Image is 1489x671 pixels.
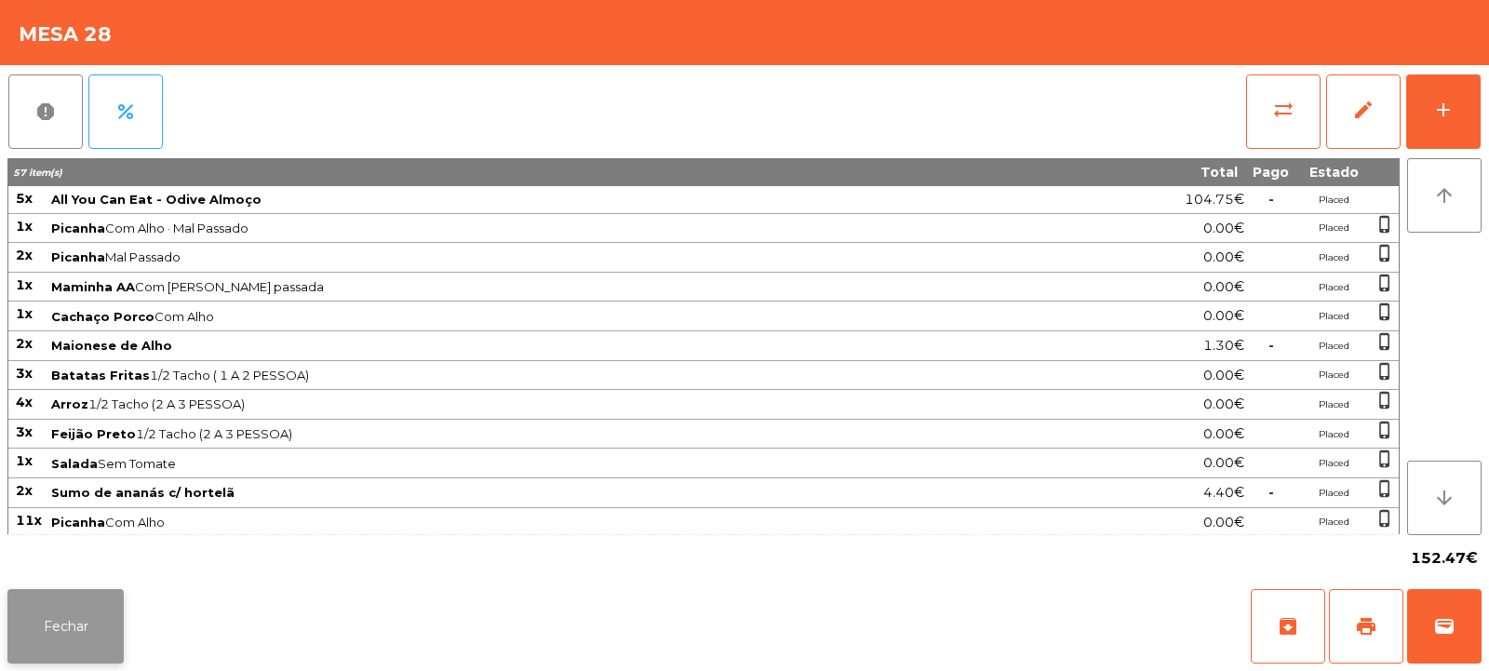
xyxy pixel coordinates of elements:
td: Placed [1296,420,1371,450]
span: phone_iphone [1375,302,1394,321]
span: Cachaço Porco [51,309,154,324]
span: print [1355,615,1377,637]
span: Maminha AA [51,279,135,294]
i: arrow_upward [1433,184,1455,207]
span: Com Alho [51,515,1028,530]
span: Arroz [51,396,88,411]
button: Fechar [7,589,124,664]
span: Maionese de Alho [51,338,172,353]
th: Pago [1245,158,1296,186]
span: phone_iphone [1375,421,1394,439]
th: Estado [1296,158,1371,186]
span: phone_iphone [1375,244,1394,262]
td: Placed [1296,390,1371,420]
td: Placed [1296,449,1371,478]
span: 0.00€ [1203,392,1244,417]
td: Placed [1296,331,1371,361]
span: phone_iphone [1375,509,1394,528]
span: report [34,101,57,123]
td: Placed [1296,478,1371,508]
span: 2x [16,247,33,263]
div: add [1432,99,1455,121]
span: 4.40€ [1203,480,1244,505]
span: Sumo de ananás c/ hortelã [51,485,235,500]
span: 1x [16,276,33,293]
span: 3x [16,365,33,382]
span: Picanha [51,221,105,235]
span: 11x [16,512,42,529]
span: 2x [16,482,33,499]
td: Placed [1296,186,1371,214]
span: All You Can Eat - Odive Almoço [51,192,262,207]
td: Placed [1296,508,1371,538]
td: Placed [1296,361,1371,391]
span: - [1268,191,1274,208]
span: 3x [16,423,33,440]
span: Picanha [51,515,105,530]
span: 0.00€ [1203,363,1244,388]
button: sync_alt [1246,74,1321,149]
span: 1x [16,305,33,322]
button: arrow_downward [1407,461,1482,535]
span: 0.00€ [1203,510,1244,535]
button: print [1329,589,1403,664]
span: 0.00€ [1203,245,1244,270]
button: arrow_upward [1407,158,1482,233]
i: arrow_downward [1433,487,1455,509]
span: phone_iphone [1375,479,1394,498]
span: 104.75€ [1185,187,1244,212]
button: wallet [1407,589,1482,664]
span: 0.00€ [1203,275,1244,300]
span: 1x [16,452,33,469]
button: add [1406,74,1481,149]
span: phone_iphone [1375,215,1394,234]
span: archive [1277,615,1299,637]
button: report [8,74,83,149]
span: 1x [16,218,33,235]
td: Placed [1296,214,1371,244]
span: 0.00€ [1203,303,1244,329]
span: 152.47€ [1411,544,1478,572]
span: phone_iphone [1375,332,1394,351]
span: phone_iphone [1375,274,1394,292]
span: Feijão Preto [51,426,136,441]
th: Total [1030,158,1245,186]
td: Placed [1296,302,1371,331]
span: - [1268,484,1274,501]
span: 0.00€ [1203,216,1244,241]
span: phone_iphone [1375,391,1394,409]
span: - [1268,337,1274,354]
span: 0.00€ [1203,450,1244,476]
span: 1/2 Tacho ( 1 A 2 PESSOA) [51,368,1028,382]
span: 4x [16,394,33,410]
span: 57 item(s) [13,167,62,179]
span: 1/2 Tacho (2 A 3 PESSOA) [51,426,1028,441]
span: 2x [16,335,33,352]
span: 5x [16,190,33,207]
span: Com Alho · Mal Passado [51,221,1028,235]
button: edit [1326,74,1401,149]
span: 0.00€ [1203,422,1244,447]
span: Com [PERSON_NAME] passada [51,279,1028,294]
span: 1.30€ [1203,333,1244,358]
span: Mal Passado [51,249,1028,264]
td: Placed [1296,243,1371,273]
span: Batatas Fritas [51,368,150,382]
h4: Mesa 28 [19,20,112,48]
span: 1/2 Tacho (2 A 3 PESSOA) [51,396,1028,411]
span: edit [1352,99,1375,121]
span: Sem Tomate [51,456,1028,471]
td: Placed [1296,273,1371,302]
span: wallet [1433,615,1455,637]
span: percent [114,101,137,123]
span: Salada [51,456,98,471]
button: archive [1251,589,1325,664]
span: Com Alho [51,309,1028,324]
span: phone_iphone [1375,450,1394,468]
span: phone_iphone [1375,362,1394,381]
button: percent [88,74,163,149]
span: sync_alt [1272,99,1294,121]
span: Picanha [51,249,105,264]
